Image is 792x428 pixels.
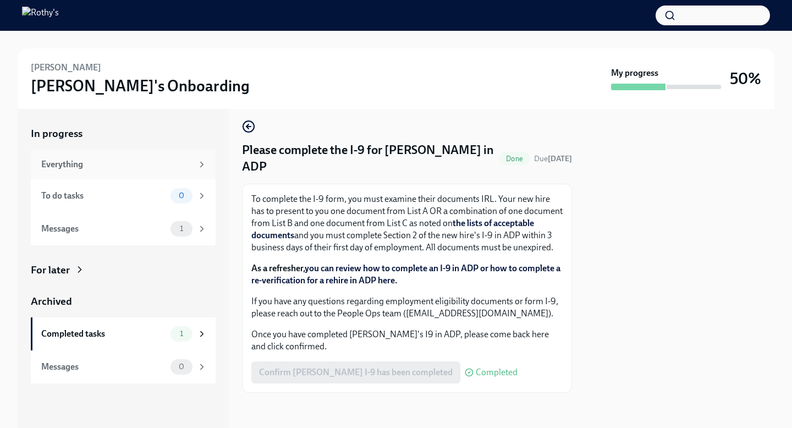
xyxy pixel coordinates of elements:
[611,67,658,79] strong: My progress
[251,328,563,353] p: Once you have completed [PERSON_NAME]'s I9 in ADP, please come back here and click confirmed.
[31,127,216,141] a: In progress
[41,328,166,340] div: Completed tasks
[251,295,563,320] p: If you have any questions regarding employment eligibility documents or form I-9, please reach ou...
[499,155,530,163] span: Done
[41,158,193,171] div: Everything
[41,190,166,202] div: To do tasks
[172,363,191,371] span: 0
[31,62,101,74] h6: [PERSON_NAME]
[31,212,216,245] a: Messages1
[31,263,216,277] a: For later
[251,263,560,286] a: you can review how to complete an I-9 in ADP or how to complete a re-verification for a rehire in...
[41,361,166,373] div: Messages
[22,7,59,24] img: Rothy's
[173,224,190,233] span: 1
[548,154,572,163] strong: [DATE]
[41,223,166,235] div: Messages
[251,193,563,254] p: To complete the I-9 form, you must examine their documents IRL. Your new hire has to present to y...
[31,150,216,179] a: Everything
[31,263,70,277] div: For later
[251,263,560,286] strong: As a refresher,
[730,69,761,89] h3: 50%
[172,191,191,200] span: 0
[31,294,216,309] a: Archived
[242,142,495,175] h4: Please complete the I-9 for [PERSON_NAME] in ADP
[31,317,216,350] a: Completed tasks1
[31,179,216,212] a: To do tasks0
[534,154,572,163] span: Due
[173,330,190,338] span: 1
[31,350,216,383] a: Messages0
[31,76,250,96] h3: [PERSON_NAME]'s Onboarding
[476,368,518,377] span: Completed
